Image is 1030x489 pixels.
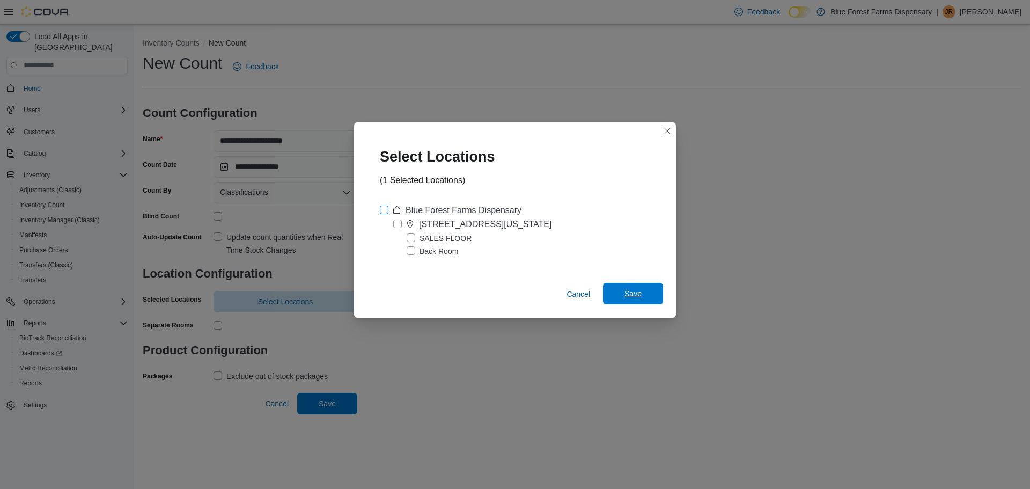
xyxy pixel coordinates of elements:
[661,125,674,137] button: Closes this modal window
[407,245,458,258] label: Back Room
[419,218,551,231] div: [STREET_ADDRESS][US_STATE]
[367,135,517,174] div: Select Locations
[562,283,594,305] button: Cancel
[603,283,663,304] button: Save
[624,288,642,299] span: Save
[380,174,465,187] div: (1 Selected Locations)
[566,289,590,300] span: Cancel
[407,232,472,245] label: SALES FLOOR
[406,204,521,217] div: Blue Forest Farms Dispensary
